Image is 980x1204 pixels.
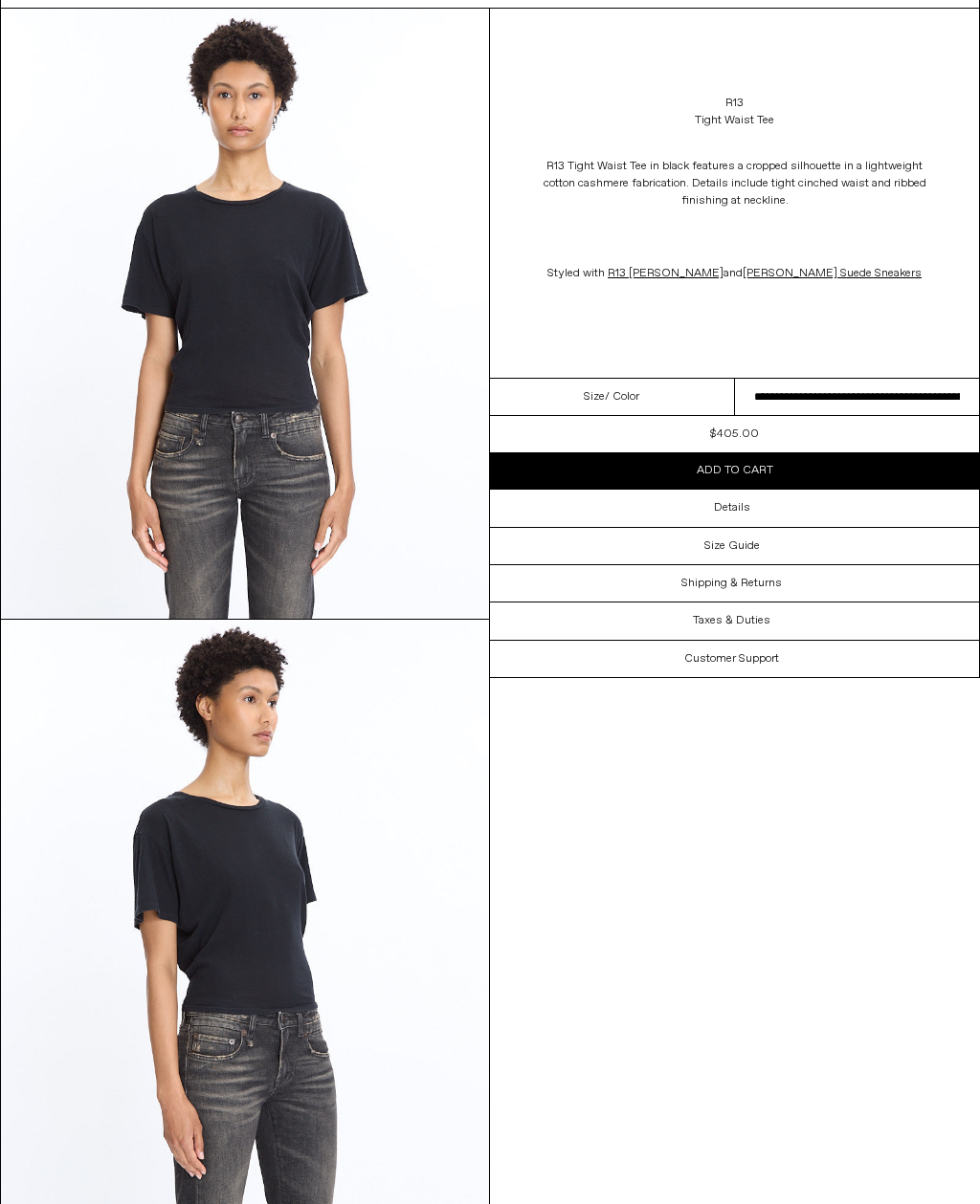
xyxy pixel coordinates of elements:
h3: Customer Support [684,652,779,666]
img: Corbo-07-13-2511666copy_1800x1800.jpg [1,9,489,619]
span: / Color [605,388,639,405]
a: R13 [725,95,744,112]
span: $405.00 [710,427,759,442]
button: Add to cart [490,452,979,489]
span: Add to cart [697,463,773,478]
div: Tight Waist Tee [695,112,774,129]
p: R13 Tight Waist Tee in black features a cropped silhouette in a lightweight cotton cashmere fabri... [544,148,926,219]
span: and [605,266,922,281]
span: Size [584,388,605,405]
a: [PERSON_NAME] Suede Sneakers [743,266,922,281]
h3: Size Guide [704,539,760,553]
h3: Details [714,501,750,514]
a: R13 [PERSON_NAME] [608,266,724,281]
h3: Taxes & Duties [693,614,770,627]
h3: Shipping & Returns [681,577,782,590]
p: Styled with [544,255,926,292]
